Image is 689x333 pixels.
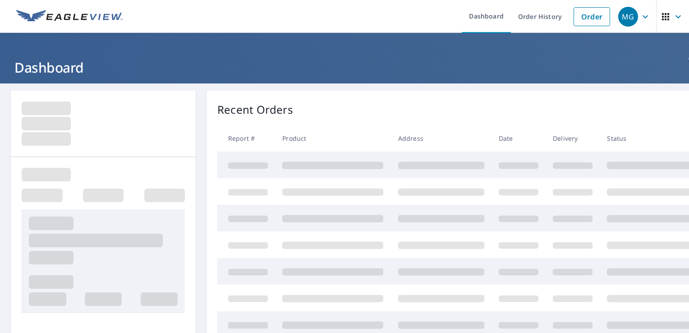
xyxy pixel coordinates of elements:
[275,125,390,152] th: Product
[217,125,275,152] th: Report #
[391,125,491,152] th: Address
[546,125,600,152] th: Delivery
[11,58,678,77] h1: Dashboard
[618,7,638,27] div: MG
[491,125,546,152] th: Date
[574,7,610,26] a: Order
[217,102,293,118] p: Recent Orders
[16,10,123,23] img: EV Logo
